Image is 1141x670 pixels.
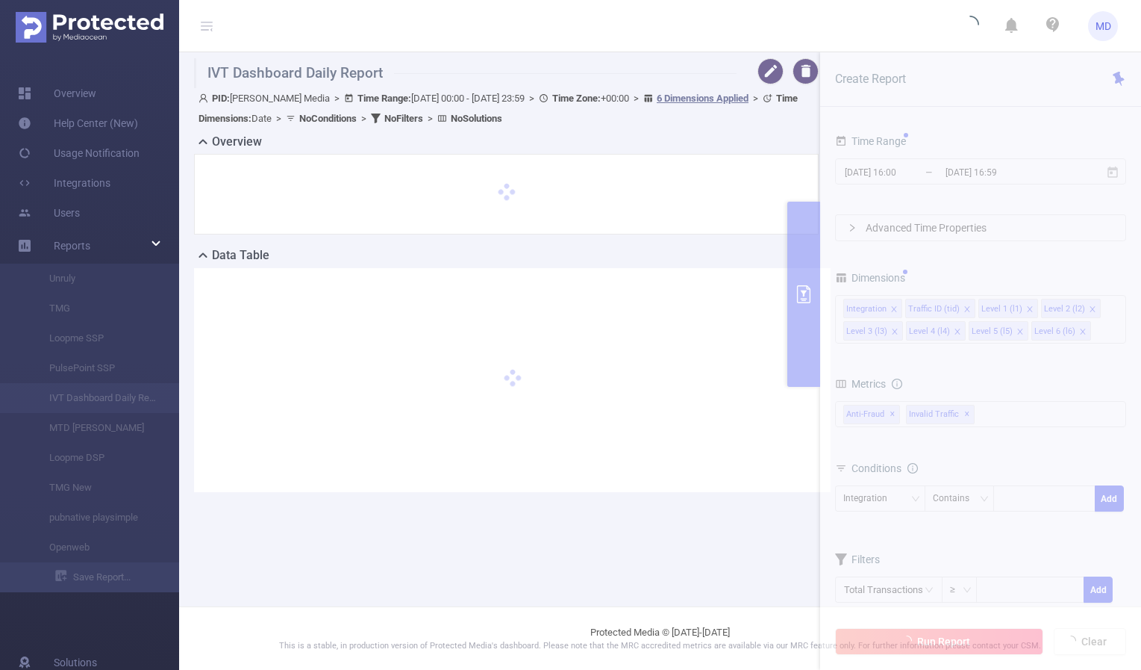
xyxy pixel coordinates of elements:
[54,240,90,252] span: Reports
[16,12,163,43] img: Protected Media
[18,168,110,198] a: Integrations
[272,113,286,124] span: >
[212,246,269,264] h2: Data Table
[54,231,90,261] a: Reports
[299,113,357,124] b: No Conditions
[18,78,96,108] a: Overview
[1095,11,1111,41] span: MD
[216,640,1104,653] p: This is a stable, in production version of Protected Media's dashboard. Please note that the MRC ...
[357,113,371,124] span: >
[212,133,262,151] h2: Overview
[629,93,643,104] span: >
[18,198,80,228] a: Users
[961,16,979,37] i: icon: loading
[198,93,212,103] i: icon: user
[179,607,1141,670] footer: Protected Media © [DATE]-[DATE]
[525,93,539,104] span: >
[657,93,748,104] u: 6 Dimensions Applied
[18,108,138,138] a: Help Center (New)
[357,93,411,104] b: Time Range:
[194,58,737,88] h1: IVT Dashboard Daily Report
[18,138,140,168] a: Usage Notification
[451,113,502,124] b: No Solutions
[330,93,344,104] span: >
[212,93,230,104] b: PID:
[384,113,423,124] b: No Filters
[748,93,763,104] span: >
[423,113,437,124] span: >
[198,93,798,124] span: [PERSON_NAME] Media [DATE] 00:00 - [DATE] 23:59 +00:00
[552,93,601,104] b: Time Zone:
